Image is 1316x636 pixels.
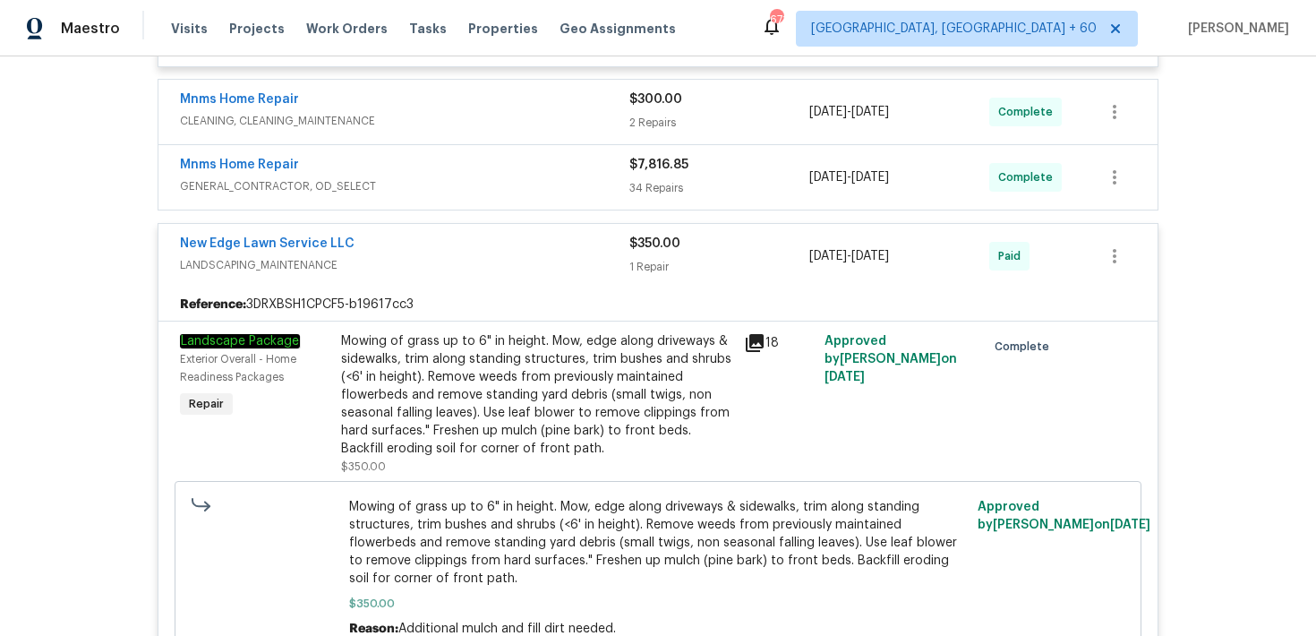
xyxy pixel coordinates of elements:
[809,103,889,121] span: -
[809,250,847,262] span: [DATE]
[560,20,676,38] span: Geo Assignments
[998,247,1028,265] span: Paid
[229,20,285,38] span: Projects
[851,106,889,118] span: [DATE]
[770,11,782,29] div: 671
[629,114,809,132] div: 2 Repairs
[158,288,1158,321] div: 3DRXBSH1CPCF5-b19617cc3
[306,20,388,38] span: Work Orders
[825,335,957,383] span: Approved by [PERSON_NAME] on
[180,237,355,250] a: New Edge Lawn Service LLC
[349,595,968,613] span: $350.00
[180,159,299,171] a: Mnms Home Repair
[180,93,299,106] a: Mnms Home Repair
[180,296,246,314] b: Reference:
[629,258,809,276] div: 1 Repair
[180,334,300,348] em: Landscape Package
[629,237,680,250] span: $350.00
[809,106,847,118] span: [DATE]
[349,498,968,588] span: Mowing of grass up to 6" in height. Mow, edge along driveways & sidewalks, trim along standing st...
[811,20,1097,38] span: [GEOGRAPHIC_DATA], [GEOGRAPHIC_DATA] + 60
[629,159,688,171] span: $7,816.85
[809,247,889,265] span: -
[809,168,889,186] span: -
[182,395,231,413] span: Repair
[978,501,1150,531] span: Approved by [PERSON_NAME] on
[998,168,1060,186] span: Complete
[180,177,629,195] span: GENERAL_CONTRACTOR, OD_SELECT
[998,103,1060,121] span: Complete
[171,20,208,38] span: Visits
[180,256,629,274] span: LANDSCAPING_MAINTENANCE
[1181,20,1289,38] span: [PERSON_NAME]
[851,171,889,184] span: [DATE]
[398,623,616,635] span: Additional mulch and fill dirt needed.
[180,354,296,382] span: Exterior Overall - Home Readiness Packages
[809,171,847,184] span: [DATE]
[851,250,889,262] span: [DATE]
[341,332,733,458] div: Mowing of grass up to 6" in height. Mow, edge along driveways & sidewalks, trim along standing st...
[1110,519,1150,531] span: [DATE]
[825,371,865,383] span: [DATE]
[629,93,682,106] span: $300.00
[629,179,809,197] div: 34 Repairs
[180,112,629,130] span: CLEANING, CLEANING_MAINTENANCE
[341,461,386,472] span: $350.00
[409,22,447,35] span: Tasks
[468,20,538,38] span: Properties
[349,623,398,635] span: Reason:
[61,20,120,38] span: Maestro
[995,338,1056,356] span: Complete
[744,332,814,354] div: 18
